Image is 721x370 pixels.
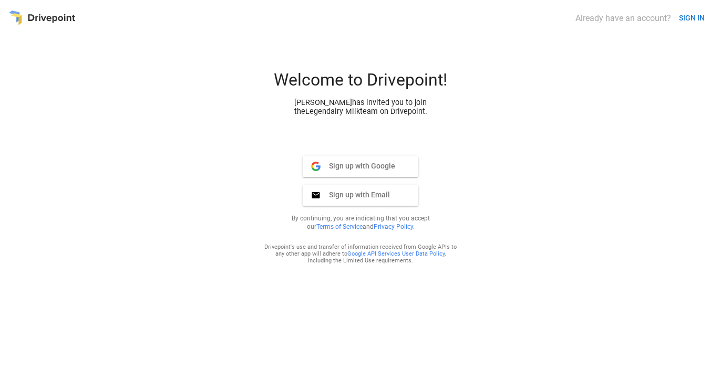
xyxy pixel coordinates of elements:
a: Google API Services User Data Policy [347,250,445,257]
div: Already have an account? [575,13,671,23]
button: Sign up with Email [303,185,418,206]
a: Terms of Service [316,223,363,230]
a: Privacy Policy [374,223,413,230]
span: Sign up with Email [321,190,390,199]
button: SIGN IN [675,8,709,28]
div: Welcome to Drivepoint! [234,70,487,98]
div: [PERSON_NAME] has invited you to join the Legendairy Milk team on Drivepoint. [285,98,436,116]
div: Drivepoint's use and transfer of information received from Google APIs to any other app will adhe... [264,244,457,264]
span: Sign up with Google [321,161,395,171]
p: By continuing, you are indicating that you accept our and . [279,214,442,231]
button: Sign up with Google [303,156,418,177]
